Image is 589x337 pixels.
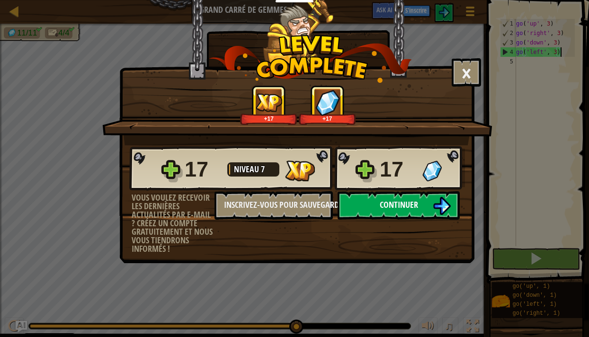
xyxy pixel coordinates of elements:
[285,160,315,181] img: XP gagnée
[132,194,214,253] div: Vous voulez recevoir les dernières actualités par e-mail ? Créez un compte gratuitement et nous v...
[214,191,333,220] button: Inscrivez-vous pour sauvegarder vos progrès
[433,197,451,215] img: Continuer
[315,89,340,115] img: Gemmes gagnées
[301,115,354,122] div: +17
[422,160,442,181] img: Gemmes gagnées
[242,115,295,122] div: +17
[234,163,261,175] span: Niveau
[380,154,417,185] div: 17
[380,199,418,211] span: Continuer
[261,163,265,175] span: 7
[338,191,460,220] button: Continuer
[452,58,481,87] button: ×
[209,35,412,83] img: level_complete.png
[256,93,282,112] img: XP gagnée
[185,154,222,185] div: 17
